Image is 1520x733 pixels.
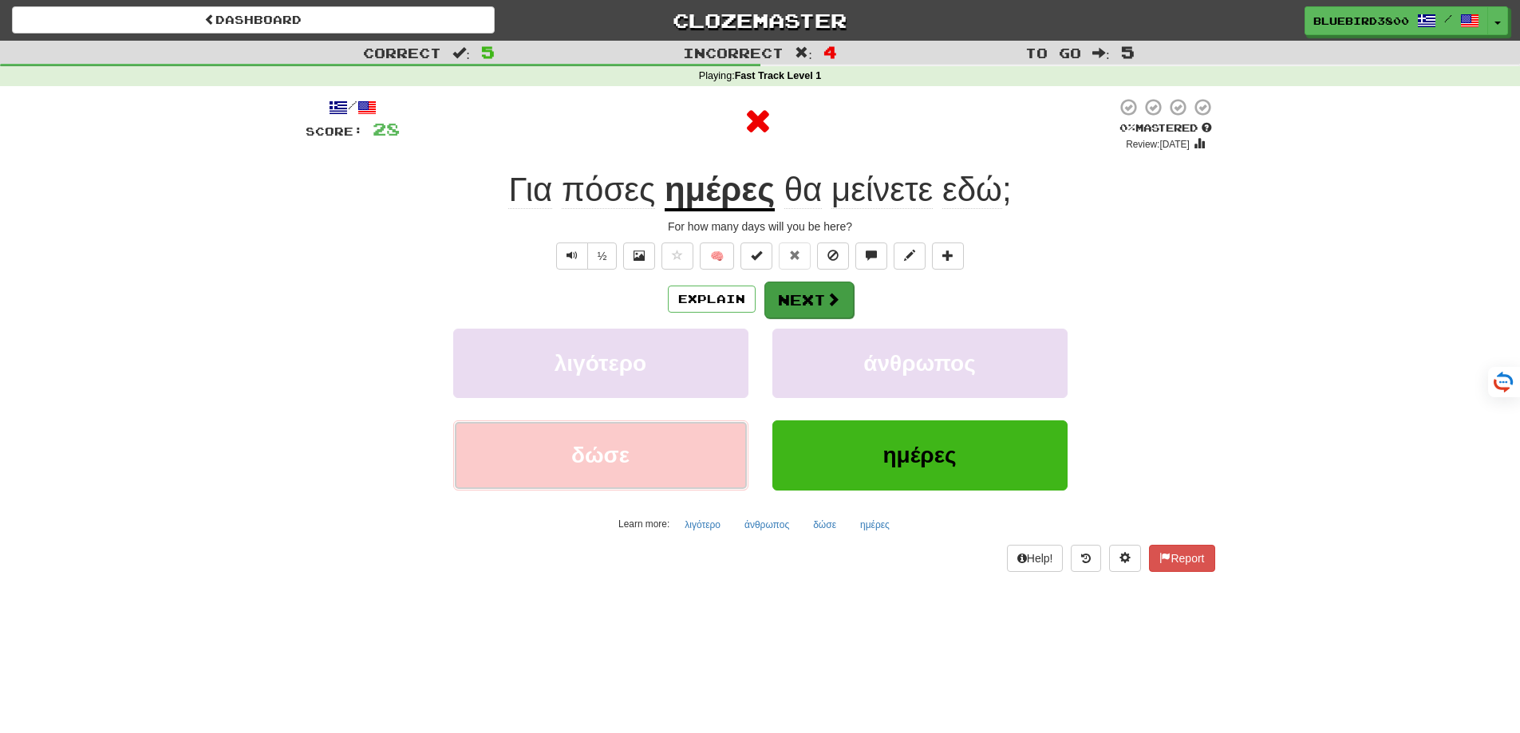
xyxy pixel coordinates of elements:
span: Correct [363,45,441,61]
span: 5 [481,42,495,61]
div: Text-to-speech controls [553,242,618,270]
button: λιγότερο [453,329,748,398]
button: Set this sentence to 100% Mastered (alt+m) [740,242,772,270]
button: Round history (alt+y) [1071,545,1101,572]
a: Clozemaster [519,6,1001,34]
button: Edit sentence (alt+d) [894,242,926,270]
small: Learn more: [618,518,669,530]
div: / [306,97,400,117]
span: πόσες [562,171,655,209]
button: Show image (alt+x) [623,242,655,270]
button: ημέρες [851,513,898,537]
button: λιγότερο [676,513,729,537]
button: δώσε [804,513,845,537]
u: ημέρες [665,171,775,211]
span: 28 [373,119,400,139]
button: άνθρωπος [772,329,1068,398]
span: άνθρωπος [863,351,975,376]
a: BlueBird3800 / [1305,6,1488,35]
div: For how many days will you be here? [306,219,1215,234]
button: Reset to 0% Mastered (alt+r) [779,242,811,270]
span: 5 [1121,42,1135,61]
strong: Fast Track Level 1 [735,70,822,81]
button: Add to collection (alt+a) [932,242,964,270]
button: Next [764,282,854,318]
span: / [1444,13,1452,24]
button: Report [1149,545,1214,572]
button: άνθρωπος [736,513,798,537]
span: : [1092,46,1110,60]
span: BlueBird3800 [1313,14,1409,28]
span: θα [784,171,823,209]
span: δώσε [571,443,630,467]
span: To go [1025,45,1081,61]
span: ημέρες [882,443,956,467]
span: ; [775,171,1012,209]
button: δώσε [453,420,748,490]
span: λιγότερο [555,351,646,376]
span: εδώ [942,171,1002,209]
button: 🧠 [700,242,734,270]
span: Incorrect [683,45,784,61]
button: ½ [587,242,618,270]
small: Review: [DATE] [1126,139,1190,150]
span: 4 [823,42,837,61]
span: : [795,46,812,60]
button: Ignore sentence (alt+i) [817,242,849,270]
button: Play sentence audio (ctl+space) [556,242,588,270]
div: Mastered [1116,121,1215,136]
span: : [452,46,470,60]
span: Για [508,171,552,209]
span: μείνετε [831,171,933,209]
button: Favorite sentence (alt+f) [661,242,693,270]
button: Explain [668,286,756,313]
button: ημέρες [772,420,1068,490]
button: Help! [1007,545,1064,572]
span: Score: [306,124,363,138]
span: 0 % [1119,121,1135,134]
a: Dashboard [12,6,495,33]
button: Discuss sentence (alt+u) [855,242,887,270]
